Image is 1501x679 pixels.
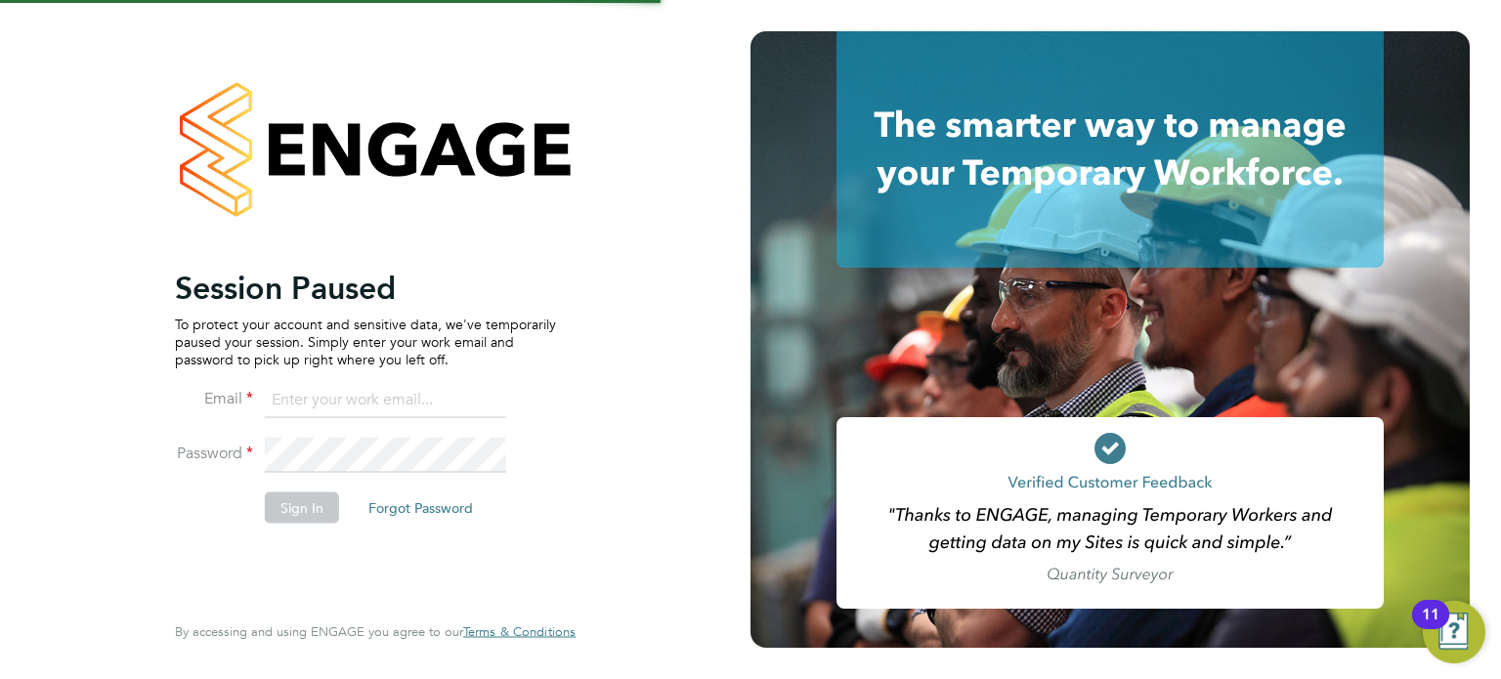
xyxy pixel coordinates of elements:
[353,491,489,523] button: Forgot Password
[175,443,253,463] label: Password
[175,268,556,307] h2: Session Paused
[175,388,253,408] label: Email
[265,383,506,418] input: Enter your work email...
[463,624,576,640] a: Terms & Conditions
[265,491,339,523] button: Sign In
[175,315,556,368] p: To protect your account and sensitive data, we've temporarily paused your session. Simply enter y...
[1423,601,1485,663] button: Open Resource Center, 11 new notifications
[1422,615,1439,640] div: 11
[463,623,576,640] span: Terms & Conditions
[175,623,576,640] span: By accessing and using ENGAGE you agree to our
